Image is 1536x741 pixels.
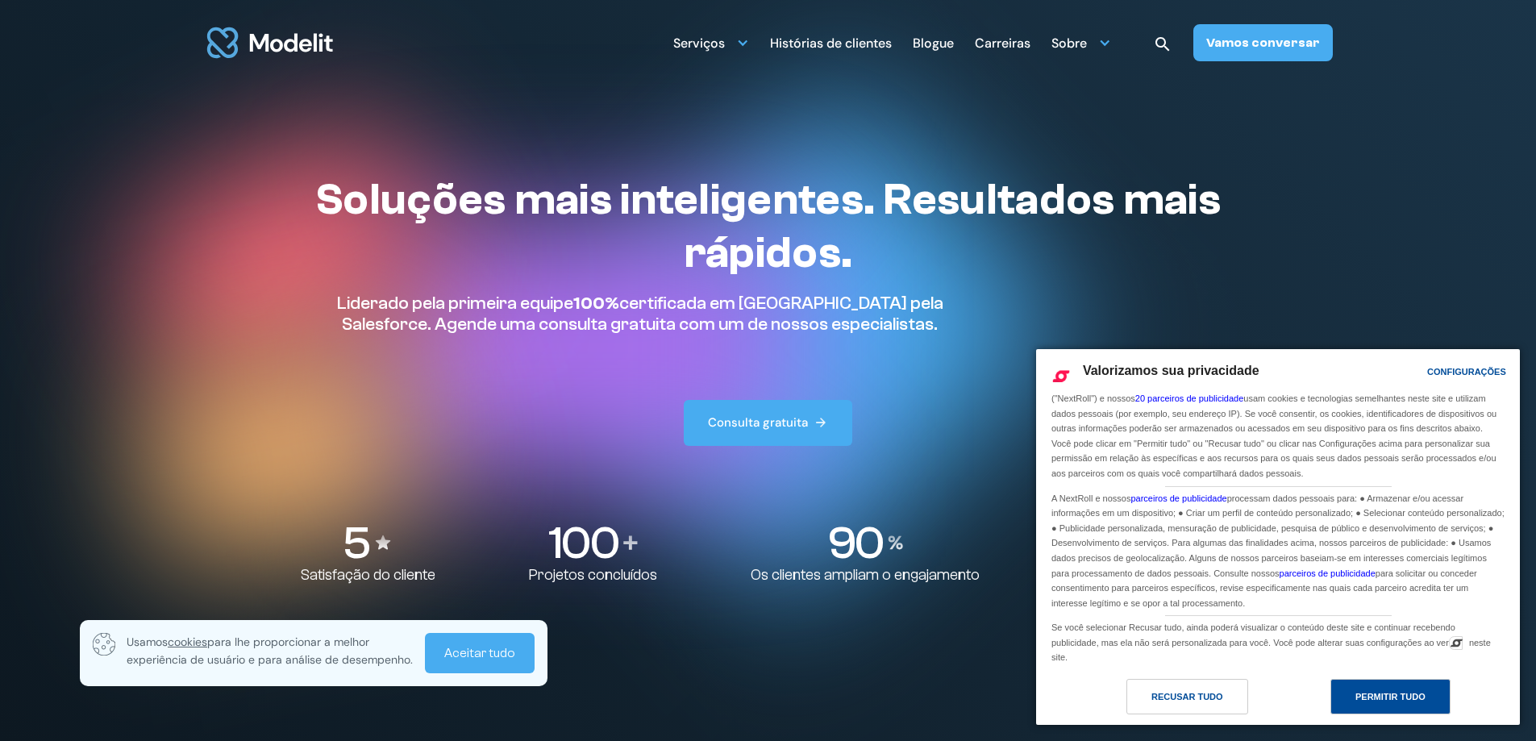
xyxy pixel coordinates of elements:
[1399,359,1438,389] a: Configurações
[623,535,638,550] img: Mais
[673,27,749,58] div: Serviços
[342,293,943,335] font: certificada em [GEOGRAPHIC_DATA] pela Salesforce. Agende uma consulta gratuita com um de nossos e...
[751,566,980,584] font: Os clientes ampliam o engajamento
[168,635,207,649] font: cookies
[913,35,954,52] font: Blogue
[1193,24,1333,61] a: Vamos conversar
[548,517,618,569] font: 100
[1206,35,1320,50] font: Vamos conversar
[684,400,853,446] a: Consulta gratuita
[301,566,435,584] font: Satisfação do cliente
[1427,367,1506,377] font: Configurações
[1051,568,1477,608] font: para solicitar ou conceder consentimento para parceiros específicos, revise especificamente nas q...
[814,415,828,430] img: seta para a direita
[1130,493,1226,503] a: parceiros de publicidade
[127,635,168,649] font: Usamos
[204,18,336,68] a: lar
[1051,493,1130,503] font: A NextRoll e nossos
[337,293,573,314] font: Liderado pela primeira equipe
[1355,692,1426,701] font: Permitir Tudo
[1151,692,1223,701] font: Recusar tudo
[827,517,882,569] font: 90
[708,414,808,431] font: Consulta gratuita
[444,646,515,660] font: Aceitar tudo
[1051,393,1135,403] font: ("NextRoll") e nossos
[529,566,657,584] font: Projetos concluídos
[127,635,413,667] font: para lhe proporcionar a melhor experiência de usuário e para análise de desempenho.
[770,27,892,58] a: Histórias de clientes
[1280,568,1376,578] a: parceiros de publicidade
[770,35,892,52] font: Histórias de clientes
[1083,364,1259,377] font: Valorizamos sua privacidade
[1051,493,1505,578] font: processam dados pessoais para: ● Armazenar e/ou acessar informações em um dispositivo; ● Criar um...
[425,633,535,673] a: Aceitar tudo
[1051,27,1111,58] div: Sobre
[673,35,725,52] font: Serviços
[315,174,1221,278] font: Soluções mais inteligentes. Resultados mais rápidos.
[888,535,904,550] img: Percentagem
[1278,679,1510,722] a: Permitir Tudo
[204,18,336,68] img: logotipo do modelit
[573,293,619,314] font: 100%
[343,517,368,569] font: 5
[373,533,393,552] img: Estrelas
[1046,679,1278,722] a: Recusar tudo
[1135,393,1244,403] a: 20 parceiros de publicidade
[1051,393,1496,478] font: usam cookies e tecnologias semelhantes neste site e utilizam dados pessoais (por exemplo, seu end...
[975,35,1030,52] font: Carreiras
[975,27,1030,58] a: Carreiras
[1051,35,1087,52] font: Sobre
[913,27,954,58] a: Blogue
[1051,622,1455,647] font: Se você selecionar Recusar tudo, ainda poderá visualizar o conteúdo deste site e continuar recebe...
